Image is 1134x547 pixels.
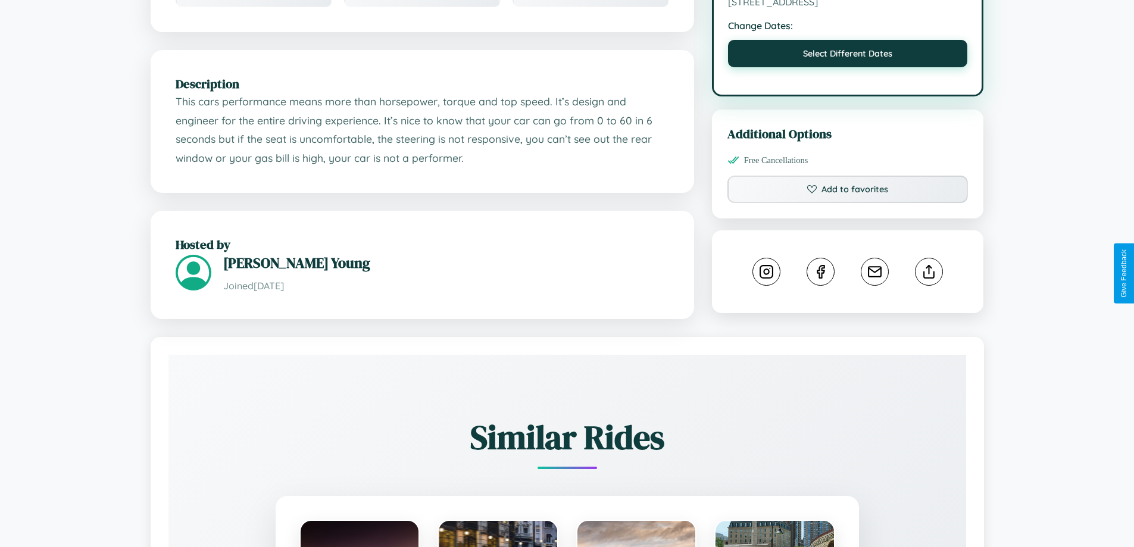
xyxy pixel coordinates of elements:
[223,277,669,295] p: Joined [DATE]
[176,236,669,253] h2: Hosted by
[176,75,669,92] h2: Description
[1120,249,1128,298] div: Give Feedback
[176,92,669,168] p: This cars performance means more than horsepower, torque and top speed. It’s design and engineer ...
[727,125,969,142] h3: Additional Options
[728,20,968,32] strong: Change Dates:
[210,414,924,460] h2: Similar Rides
[223,253,669,273] h3: [PERSON_NAME] Young
[728,40,968,67] button: Select Different Dates
[744,155,808,165] span: Free Cancellations
[727,176,969,203] button: Add to favorites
